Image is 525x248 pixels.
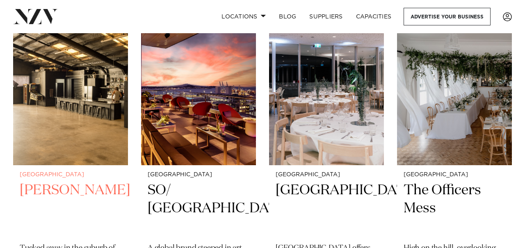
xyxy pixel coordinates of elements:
[20,172,121,178] small: [GEOGRAPHIC_DATA]
[404,181,505,237] h2: The Officers Mess
[404,172,505,178] small: [GEOGRAPHIC_DATA]
[303,8,349,25] a: SUPPLIERS
[215,8,272,25] a: Locations
[148,181,249,237] h2: SO/ [GEOGRAPHIC_DATA]
[276,181,377,237] h2: [GEOGRAPHIC_DATA]
[272,8,303,25] a: BLOG
[13,9,58,24] img: nzv-logo.png
[276,172,377,178] small: [GEOGRAPHIC_DATA]
[20,181,121,237] h2: [PERSON_NAME]
[404,8,491,25] a: Advertise your business
[148,172,249,178] small: [GEOGRAPHIC_DATA]
[349,8,398,25] a: Capacities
